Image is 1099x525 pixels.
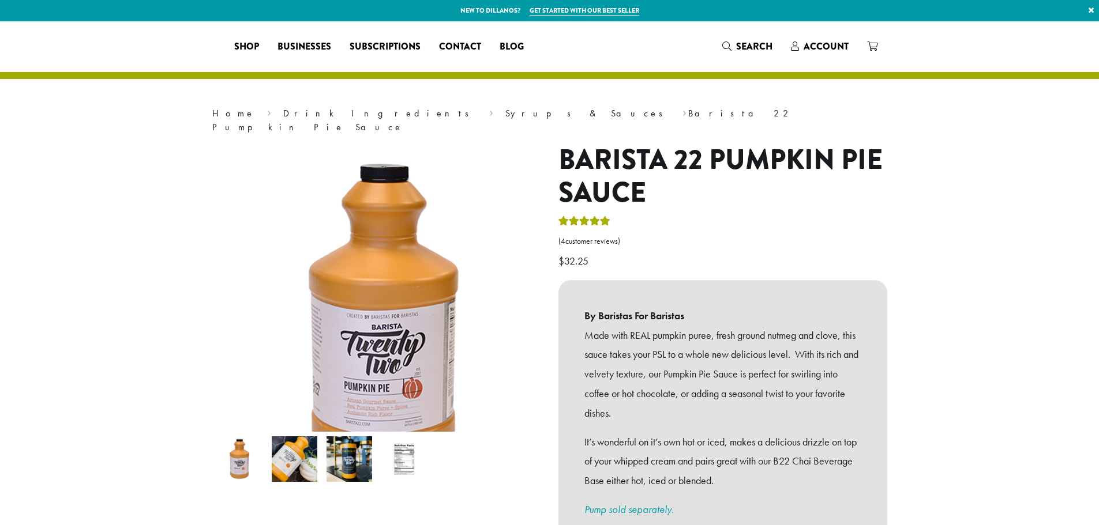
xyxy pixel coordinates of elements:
span: Account [804,40,849,53]
span: Businesses [277,40,331,54]
span: › [267,103,271,120]
span: Contact [439,40,481,54]
img: Barista 22 Pumpkin Pie Sauce - Image 4 [381,436,427,482]
span: Search [736,40,772,53]
p: Made with REAL pumpkin puree, fresh ground nutmeg and clove, this sauce takes your PSL to a whole... [584,326,861,423]
a: Search [713,37,782,56]
span: › [489,103,493,120]
span: Subscriptions [350,40,421,54]
span: Blog [500,40,524,54]
img: Barista 22 Pumpkin Pie Sauce [212,143,558,489]
b: By Baristas For Baristas [584,306,861,326]
a: Home [212,107,255,119]
div: Rated 5.00 out of 5 [558,214,610,232]
nav: Breadcrumb [212,107,887,134]
span: $ [558,254,564,267]
img: Barista 22 Pumpkin Pie Sauce - Image 3 [327,436,372,482]
a: Syrups & Sauces [505,107,670,119]
h1: Barista 22 Pumpkin Pie Sauce [558,143,887,210]
img: Barista 22 Pumpkin Pie Sauce - Image 2 [272,436,317,482]
a: (4customer reviews) [558,236,887,247]
a: Get started with our best seller [530,6,639,16]
a: Drink Ingredients [283,107,477,119]
a: Shop [225,37,268,56]
a: Pump sold separately. [584,503,674,516]
bdi: 32.25 [558,254,591,267]
p: It’s wonderful on it’s own hot or iced, makes a delicious drizzle on top of your whipped cream an... [584,432,861,490]
span: Shop [234,40,259,54]
span: 4 [561,236,565,246]
span: › [682,103,687,120]
img: Barista 22 Pumpkin Pie Sauce [217,436,262,482]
